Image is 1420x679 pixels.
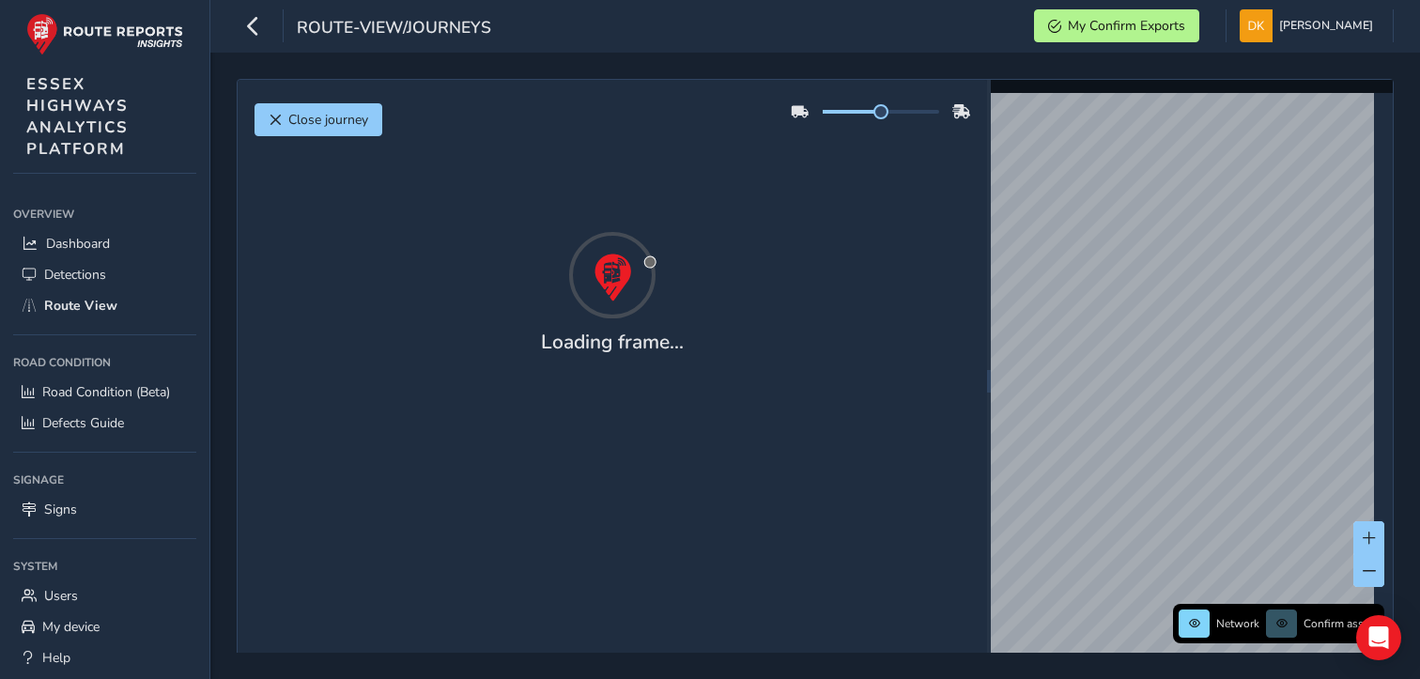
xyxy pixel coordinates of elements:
[1279,9,1373,42] span: [PERSON_NAME]
[1216,616,1259,631] span: Network
[13,580,196,611] a: Users
[42,649,70,667] span: Help
[42,618,100,636] span: My device
[13,290,196,321] a: Route View
[13,642,196,673] a: Help
[13,611,196,642] a: My device
[13,228,196,259] a: Dashboard
[26,13,183,55] img: rr logo
[541,331,684,354] h4: Loading frame...
[46,235,110,253] span: Dashboard
[13,200,196,228] div: Overview
[13,259,196,290] a: Detections
[255,103,382,136] button: Close journey
[1240,9,1273,42] img: diamond-layout
[13,348,196,377] div: Road Condition
[44,501,77,518] span: Signs
[42,383,170,401] span: Road Condition (Beta)
[26,73,129,160] span: ESSEX HIGHWAYS ANALYTICS PLATFORM
[1304,616,1379,631] span: Confirm assets
[44,266,106,284] span: Detections
[1068,17,1185,35] span: My Confirm Exports
[13,377,196,408] a: Road Condition (Beta)
[1356,615,1401,660] div: Open Intercom Messenger
[288,111,368,129] span: Close journey
[297,16,491,42] span: route-view/journeys
[1240,9,1380,42] button: [PERSON_NAME]
[13,466,196,494] div: Signage
[44,587,78,605] span: Users
[13,552,196,580] div: System
[44,297,117,315] span: Route View
[13,494,196,525] a: Signs
[13,408,196,439] a: Defects Guide
[42,414,124,432] span: Defects Guide
[1034,9,1199,42] button: My Confirm Exports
